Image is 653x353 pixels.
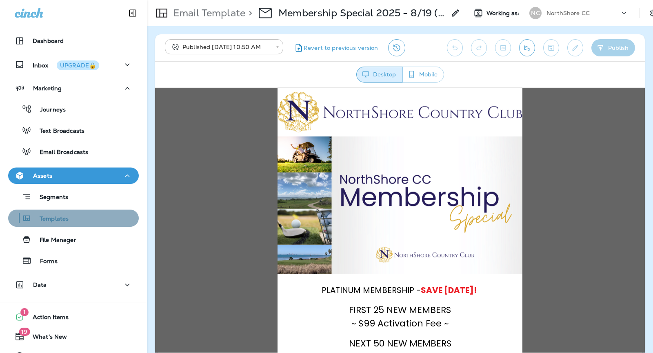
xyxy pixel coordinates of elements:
[31,127,84,135] p: Text Broadcasts
[33,85,62,92] p: Marketing
[24,314,69,324] span: Action Items
[290,39,382,56] button: Revert to previous version
[19,328,30,336] span: 19
[31,215,69,223] p: Templates
[8,168,139,184] button: Assets
[196,229,293,242] span: ~ $99 Activation Fee ~
[31,237,76,244] p: File Manager
[33,282,47,288] p: Data
[245,7,252,19] p: >
[402,67,444,83] button: Mobile
[167,197,324,208] span: PLATINUM MEMBERSHIP -
[356,67,403,83] button: Desktop
[31,194,68,202] p: Segments
[20,308,29,316] span: 1
[8,231,139,248] button: File Manager
[33,38,64,44] p: Dashboard
[194,216,296,228] span: FIRST 25 NEW MEMBERS
[121,5,144,21] button: Collapse Sidebar
[33,60,99,69] p: Inbox
[8,252,139,269] button: Forms
[32,258,58,266] p: Forms
[8,101,139,118] button: Journeys
[8,309,139,325] button: 1Action Items
[304,44,378,52] span: Revert to previous version
[519,39,535,56] button: Send test email
[122,4,367,45] img: NorthShore-Logo.png
[546,10,590,16] p: NorthShore CC
[171,43,270,51] div: Published [DATE] 10:50 AM
[170,7,245,19] p: Email Template
[486,10,521,17] span: Working as:
[60,63,96,68] div: UPGRADE🔒
[8,188,139,206] button: Segments
[57,60,99,70] button: UPGRADE🔒
[33,172,52,179] p: Assets
[31,149,88,156] p: Email Broadcasts
[8,33,139,49] button: Dashboard
[122,49,367,187] img: NorthShore--Membership-Special---blog.png
[194,249,296,262] span: NEXT 50 NEW MEMBERS
[8,277,139,293] button: Data
[266,197,322,208] span: SAVE [DATE]!
[195,263,295,275] span: ~ $199 Activation Fee ~
[32,106,66,114] p: Journeys
[529,7,542,19] div: NC
[8,80,139,96] button: Marketing
[8,143,139,160] button: Email Broadcasts
[8,328,139,345] button: 19What's New
[8,56,139,73] button: InboxUPGRADE🔒
[8,122,139,139] button: Text Broadcasts
[24,333,67,343] span: What's New
[388,39,405,56] button: View Changelog
[8,210,139,227] button: Templates
[278,7,446,19] p: Membership Special 2025 - 8/19 (2)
